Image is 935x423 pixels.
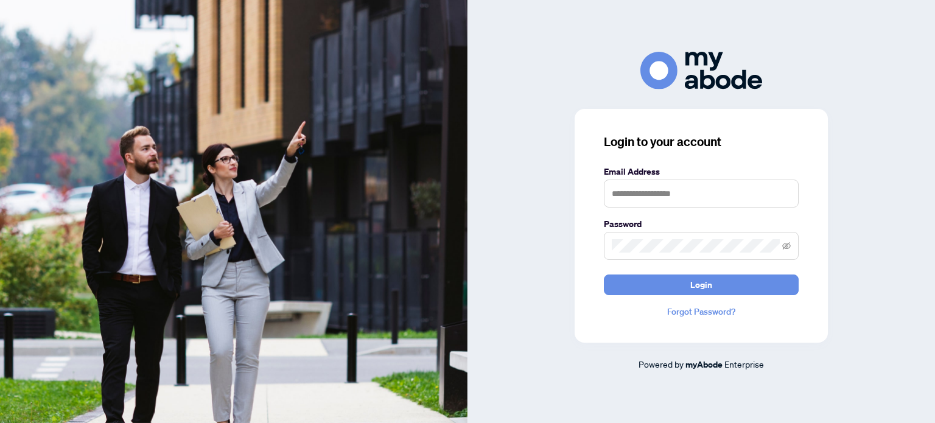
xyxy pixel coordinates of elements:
[604,133,799,150] h3: Login to your account
[690,275,712,295] span: Login
[640,52,762,89] img: ma-logo
[724,358,764,369] span: Enterprise
[685,358,723,371] a: myAbode
[604,165,799,178] label: Email Address
[604,274,799,295] button: Login
[639,358,684,369] span: Powered by
[604,217,799,231] label: Password
[604,305,799,318] a: Forgot Password?
[782,242,791,250] span: eye-invisible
